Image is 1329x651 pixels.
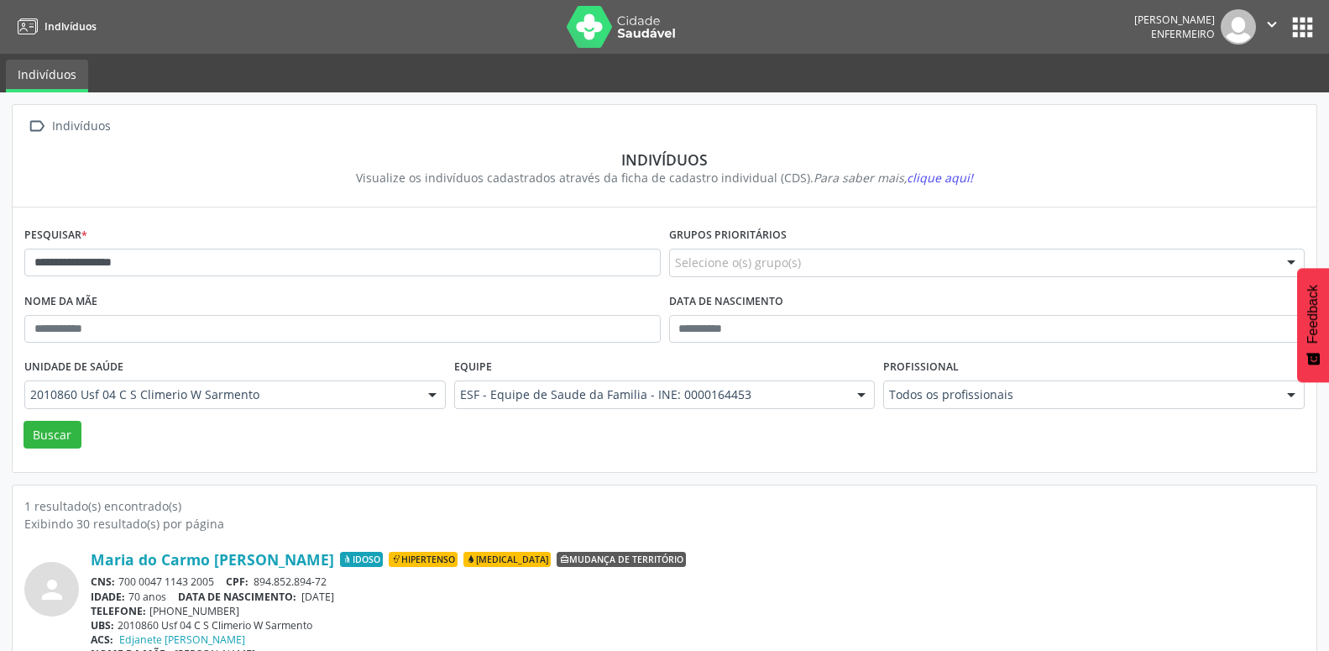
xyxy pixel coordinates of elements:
span: UBS: [91,618,114,633]
button: Buscar [24,421,81,449]
span: Selecione o(s) grupo(s) [675,254,801,271]
a:  Indivíduos [24,114,113,139]
span: 894.852.894-72 [254,575,327,589]
span: TELEFONE: [91,604,146,618]
label: Profissional [883,354,959,381]
a: Indivíduos [12,13,97,40]
span: Idoso [340,552,383,567]
label: Nome da mãe [24,289,97,315]
span: ACS: [91,633,113,647]
img: img [1221,9,1256,45]
span: Enfermeiro [1151,27,1215,41]
i:  [1263,15,1281,34]
div: 2010860 Usf 04 C S Climerio W Sarmento [91,618,1305,633]
span: Todos os profissionais [889,386,1270,403]
span: [DATE] [301,590,334,604]
label: Pesquisar [24,223,87,249]
button:  [1256,9,1288,45]
label: Grupos prioritários [669,223,787,249]
span: clique aqui! [907,170,973,186]
span: CPF: [226,575,249,589]
a: Edjanete [PERSON_NAME] [119,633,245,647]
div: Indivíduos [49,114,113,139]
label: Equipe [454,354,492,381]
i: Para saber mais, [814,170,973,186]
span: Hipertenso [389,552,458,567]
div: Exibindo 30 resultado(s) por página [24,515,1305,533]
span: CNS: [91,575,115,589]
div: Visualize os indivíduos cadastrados através da ficha de cadastro individual (CDS). [36,169,1293,186]
div: 1 resultado(s) encontrado(s) [24,497,1305,515]
a: Indivíduos [6,60,88,92]
label: Unidade de saúde [24,354,123,381]
span: [MEDICAL_DATA] [463,552,551,567]
div: 700 0047 1143 2005 [91,575,1305,589]
span: Feedback [1305,285,1321,344]
span: 2010860 Usf 04 C S Climerio W Sarmento [30,386,411,403]
span: Indivíduos [44,19,97,34]
label: Data de nascimento [669,289,783,315]
i: person [37,575,67,605]
a: Maria do Carmo [PERSON_NAME] [91,550,334,569]
span: Mudança de território [557,552,686,567]
button: apps [1288,13,1317,42]
span: ESF - Equipe de Saude da Familia - INE: 0000164453 [460,386,841,403]
div: 70 anos [91,590,1305,604]
span: DATA DE NASCIMENTO: [178,590,296,604]
div: [PERSON_NAME] [1134,13,1215,27]
span: IDADE: [91,590,125,604]
div: [PHONE_NUMBER] [91,604,1305,618]
div: Indivíduos [36,150,1293,169]
button: Feedback - Mostrar pesquisa [1297,268,1329,382]
i:  [24,114,49,139]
